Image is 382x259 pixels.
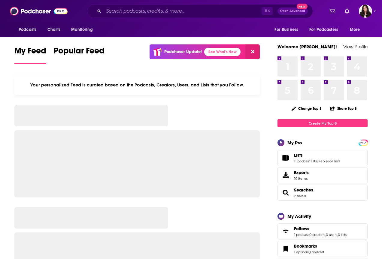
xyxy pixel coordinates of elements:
[309,233,325,237] a: 0 creators
[294,226,347,231] a: Follows
[359,5,372,18] img: User Profile
[280,171,292,179] span: Exports
[280,154,292,162] a: Lists
[359,140,367,145] a: PRO
[277,167,368,183] a: Exports
[204,48,241,56] a: See What's New
[294,233,309,237] a: 1 podcast
[274,26,298,34] span: For Business
[288,105,325,112] button: Change Top 8
[294,243,317,249] span: Bookmarks
[294,152,303,158] span: Lists
[14,24,44,35] button: open menu
[287,213,311,219] div: My Activity
[10,5,68,17] img: Podchaser - Follow, Share and Rate Podcasts
[294,176,309,181] span: 10 items
[305,24,347,35] button: open menu
[277,223,368,239] span: Follows
[280,245,292,253] a: Bookmarks
[294,159,317,163] a: 11 podcast lists
[294,187,313,193] a: Searches
[325,233,326,237] span: ,
[164,49,202,54] p: Podchaser Update!
[14,46,46,59] span: My Feed
[294,170,309,175] span: Exports
[338,233,347,237] a: 0 lists
[294,243,324,249] a: Bookmarks
[326,233,337,237] a: 0 users
[359,5,372,18] span: Logged in as RebeccaShapiro
[71,26,92,34] span: Monitoring
[342,6,352,16] a: Show notifications dropdown
[270,24,306,35] button: open menu
[277,44,337,50] a: Welcome [PERSON_NAME]!
[67,24,100,35] button: open menu
[87,4,313,18] div: Search podcasts, credits, & more...
[277,119,368,127] a: Create My Top 8
[277,150,368,166] span: Lists
[343,44,368,50] a: View Profile
[337,233,338,237] span: ,
[19,26,36,34] span: Podcasts
[294,250,309,254] a: 1 episode
[310,250,324,254] a: 1 podcast
[262,7,273,15] span: ⌘ K
[14,75,260,95] div: Your personalized Feed is curated based on the Podcasts, Creators, Users, and Lists that you Follow.
[277,241,368,257] span: Bookmarks
[309,26,338,34] span: For Podcasters
[317,159,340,163] a: 0 episode lists
[104,6,262,16] input: Search podcasts, credits, & more...
[350,26,360,34] span: More
[53,46,105,64] a: Popular Feed
[280,10,305,13] span: Open Advanced
[297,4,308,9] span: New
[280,227,292,236] a: Follows
[14,46,46,64] a: My Feed
[280,188,292,197] a: Searches
[44,24,64,35] a: Charts
[294,194,306,198] a: 2 saved
[287,140,302,146] div: My Pro
[327,6,338,16] a: Show notifications dropdown
[294,226,309,231] span: Follows
[330,103,357,114] button: Share Top 8
[277,8,308,15] button: Open AdvancedNew
[53,46,105,59] span: Popular Feed
[277,185,368,201] span: Searches
[47,26,60,34] span: Charts
[294,152,340,158] a: Lists
[359,5,372,18] button: Show profile menu
[346,24,368,35] button: open menu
